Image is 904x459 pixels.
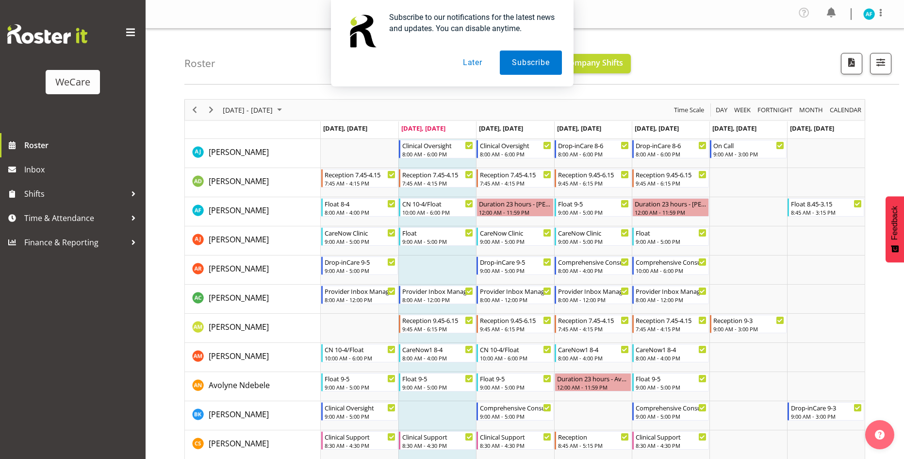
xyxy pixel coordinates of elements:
[636,442,707,449] div: 8:30 AM - 4:30 PM
[209,292,269,304] a: [PERSON_NAME]
[185,226,321,255] td: Amy Johannsen resource
[733,104,753,116] button: Timeline Week
[555,198,631,217] div: Alex Ferguson"s event - Float 9-5 Begin From Thursday, September 11, 2025 at 9:00:00 AM GMT+12:00...
[632,227,709,246] div: Amy Johannsen"s event - Float Begin From Friday, September 12, 2025 at 9:00:00 AM GMT+12:00 Ends ...
[321,402,398,421] div: Brian Ko"s event - Clinical Oversight Begin From Monday, September 8, 2025 at 9:00:00 AM GMT+12:0...
[381,12,562,34] div: Subscribe to our notifications for the latest news and updates. You can disable anytime.
[24,138,141,153] span: Roster
[185,401,321,430] td: Brian Ko resource
[477,402,553,421] div: Brian Ko"s event - Comprehensive Consult 9-5 Begin From Wednesday, September 10, 2025 at 9:00:00 ...
[222,104,274,116] span: [DATE] - [DATE]
[477,256,553,275] div: Andrea Ramirez"s event - Drop-inCare 9-5 Begin From Wednesday, September 10, 2025 at 9:00:00 AM G...
[480,228,551,238] div: CareNow Clinic
[203,100,219,120] div: Next
[673,104,705,116] span: Time Scale
[558,199,629,208] div: Float 9-5
[636,383,707,391] div: 9:00 AM - 5:00 PM
[325,286,395,296] div: Provider Inbox Management
[788,198,864,217] div: Alex Ferguson"s event - Float 8.45-3.15 Begin From Sunday, September 14, 2025 at 8:45:00 AM GMT+1...
[558,228,629,238] div: CareNow Clinic
[209,204,269,216] a: [PERSON_NAME]
[209,176,269,187] span: [PERSON_NAME]
[402,325,473,333] div: 9:45 AM - 6:15 PM
[399,431,476,450] div: Catherine Stewart"s event - Clinical Support Begin From Tuesday, September 9, 2025 at 8:30:00 AM ...
[209,380,270,391] span: Avolyne Ndebele
[636,432,707,442] div: Clinical Support
[402,354,473,362] div: 8:00 AM - 4:00 PM
[713,140,784,150] div: On Call
[480,374,551,383] div: Float 9-5
[209,146,269,158] a: [PERSON_NAME]
[713,325,784,333] div: 9:00 AM - 3:00 PM
[710,140,787,158] div: AJ Jones"s event - On Call Begin From Saturday, September 13, 2025 at 9:00:00 AM GMT+12:00 Ends A...
[635,208,707,216] div: 12:00 AM - 11:59 PM
[209,234,269,245] a: [PERSON_NAME]
[399,169,476,187] div: Aleea Devenport"s event - Reception 7.45-4.15 Begin From Tuesday, September 9, 2025 at 7:45:00 AM...
[402,179,473,187] div: 7:45 AM - 4:15 PM
[477,227,553,246] div: Amy Johannsen"s event - CareNow Clinic Begin From Wednesday, September 10, 2025 at 9:00:00 AM GMT...
[321,198,398,217] div: Alex Ferguson"s event - Float 8-4 Begin From Monday, September 8, 2025 at 8:00:00 AM GMT+12:00 En...
[756,104,793,116] span: Fortnight
[325,412,395,420] div: 9:00 AM - 5:00 PM
[24,187,126,201] span: Shifts
[479,124,523,133] span: [DATE], [DATE]
[558,257,629,267] div: Comprehensive Consult 8-4
[480,344,551,354] div: CN 10-4/Float
[558,354,629,362] div: 8:00 AM - 4:00 PM
[402,315,473,325] div: Reception 9.45-6.15
[209,205,269,216] span: [PERSON_NAME]
[321,373,398,391] div: Avolyne Ndebele"s event - Float 9-5 Begin From Monday, September 8, 2025 at 9:00:00 AM GMT+12:00 ...
[886,196,904,262] button: Feedback - Show survey
[325,403,395,412] div: Clinical Oversight
[205,104,218,116] button: Next
[209,408,269,420] a: [PERSON_NAME]
[209,321,269,333] a: [PERSON_NAME]
[636,257,707,267] div: Comprehensive Consult 10-6
[791,403,862,412] div: Drop-inCare 9-3
[321,286,398,304] div: Andrew Casburn"s event - Provider Inbox Management Begin From Monday, September 8, 2025 at 8:00:0...
[635,124,679,133] span: [DATE], [DATE]
[555,256,631,275] div: Andrea Ramirez"s event - Comprehensive Consult 8-4 Begin From Thursday, September 11, 2025 at 8:0...
[712,124,756,133] span: [DATE], [DATE]
[209,263,269,274] span: [PERSON_NAME]
[399,227,476,246] div: Amy Johannsen"s event - Float Begin From Tuesday, September 9, 2025 at 9:00:00 AM GMT+12:00 Ends ...
[558,325,629,333] div: 7:45 AM - 4:15 PM
[636,325,707,333] div: 7:45 AM - 4:15 PM
[636,150,707,158] div: 8:00 AM - 6:00 PM
[635,199,707,208] div: Duration 23 hours - [PERSON_NAME]
[477,315,553,333] div: Antonia Mao"s event - Reception 9.45-6.15 Begin From Wednesday, September 10, 2025 at 9:45:00 AM ...
[402,286,473,296] div: Provider Inbox Management
[321,344,398,362] div: Ashley Mendoza"s event - CN 10-4/Float Begin From Monday, September 8, 2025 at 10:00:00 AM GMT+12...
[555,227,631,246] div: Amy Johannsen"s event - CareNow Clinic Begin From Thursday, September 11, 2025 at 9:00:00 AM GMT+...
[325,228,395,238] div: CareNow Clinic
[402,228,473,238] div: Float
[790,124,834,133] span: [DATE], [DATE]
[710,315,787,333] div: Antonia Mao"s event - Reception 9-3 Begin From Saturday, September 13, 2025 at 9:00:00 AM GMT+12:...
[636,179,707,187] div: 9:45 AM - 6:15 PM
[632,373,709,391] div: Avolyne Ndebele"s event - Float 9-5 Begin From Friday, September 12, 2025 at 9:00:00 AM GMT+12:00...
[477,286,553,304] div: Andrew Casburn"s event - Provider Inbox Management Begin From Wednesday, September 10, 2025 at 8:...
[185,197,321,226] td: Alex Ferguson resource
[632,169,709,187] div: Aleea Devenport"s event - Reception 9.45-6.15 Begin From Friday, September 12, 2025 at 9:45:00 AM...
[558,170,629,179] div: Reception 9.45-6.15
[185,372,321,401] td: Avolyne Ndebele resource
[632,431,709,450] div: Catherine Stewart"s event - Clinical Support Begin From Friday, September 12, 2025 at 8:30:00 AM ...
[209,438,269,449] span: [PERSON_NAME]
[401,124,445,133] span: [DATE], [DATE]
[480,383,551,391] div: 9:00 AM - 5:00 PM
[209,147,269,157] span: [PERSON_NAME]
[555,169,631,187] div: Aleea Devenport"s event - Reception 9.45-6.15 Begin From Thursday, September 11, 2025 at 9:45:00 ...
[798,104,825,116] button: Timeline Month
[402,150,473,158] div: 8:00 AM - 6:00 PM
[221,104,286,116] button: September 08 - 14, 2025
[557,374,629,383] div: Duration 23 hours - Avolyne Ndebele
[558,238,629,245] div: 9:00 AM - 5:00 PM
[185,255,321,285] td: Andrea Ramirez resource
[791,412,862,420] div: 9:00 AM - 3:00 PM
[890,206,899,240] span: Feedback
[555,344,631,362] div: Ashley Mendoza"s event - CareNow1 8-4 Begin From Thursday, September 11, 2025 at 8:00:00 AM GMT+1...
[402,199,473,208] div: CN 10-4/Float
[186,100,203,120] div: Previous
[632,344,709,362] div: Ashley Mendoza"s event - CareNow1 8-4 Begin From Friday, September 12, 2025 at 8:00:00 AM GMT+12:...
[185,168,321,197] td: Aleea Devenport resource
